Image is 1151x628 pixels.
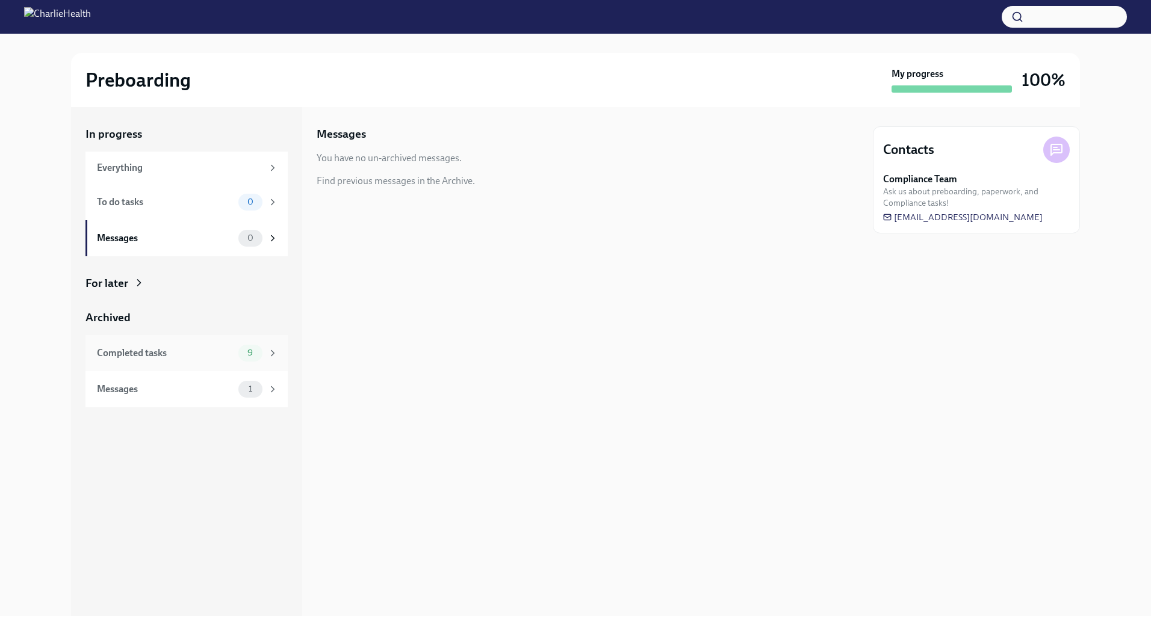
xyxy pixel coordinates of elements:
[883,141,934,159] h4: Contacts
[892,67,943,81] strong: My progress
[240,233,261,242] span: 0
[97,383,234,396] div: Messages
[85,184,288,220] a: To do tasks0
[97,195,234,209] div: To do tasks
[85,126,288,142] a: In progress
[85,152,288,184] a: Everything
[85,371,288,407] a: Messages1
[97,161,262,174] div: Everything
[85,276,288,291] a: For later
[240,197,261,206] span: 0
[97,232,234,245] div: Messages
[883,173,957,186] strong: Compliance Team
[97,346,234,360] div: Completed tasks
[24,7,91,26] img: CharlieHealth
[883,211,1043,223] a: [EMAIL_ADDRESS][DOMAIN_NAME]
[241,384,259,393] span: 1
[240,348,260,357] span: 9
[317,126,366,142] h5: Messages
[85,310,288,325] a: Archived
[317,174,475,188] div: Find previous messages in the Archive.
[85,68,191,92] h2: Preboarding
[883,186,1070,209] span: Ask us about preboarding, paperwork, and Compliance tasks!
[317,152,462,165] div: You have no un-archived messages.
[85,276,128,291] div: For later
[85,220,288,256] a: Messages0
[1022,69,1066,91] h3: 100%
[85,335,288,371] a: Completed tasks9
